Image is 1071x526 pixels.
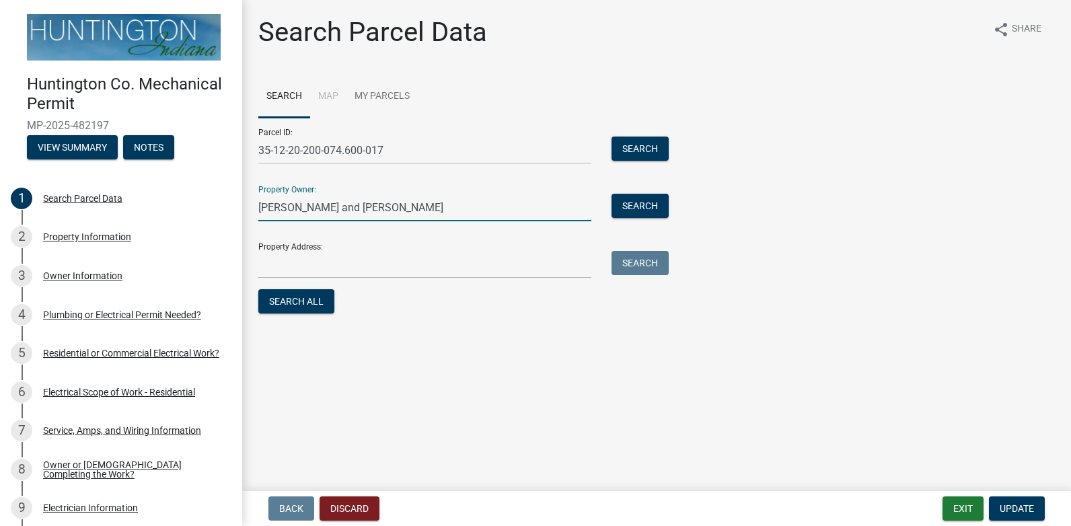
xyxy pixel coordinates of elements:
h1: Search Parcel Data [258,16,487,48]
div: Electrical Scope of Work - Residential [43,387,195,397]
button: Notes [123,135,174,159]
wm-modal-confirm: Summary [27,143,118,153]
div: 7 [11,420,32,441]
span: MP-2025-482197 [27,119,215,132]
div: 2 [11,226,32,248]
button: Exit [943,496,984,521]
div: Owner Information [43,271,122,280]
div: Property Information [43,232,131,241]
button: Search [612,194,669,218]
button: Update [989,496,1045,521]
h4: Huntington Co. Mechanical Permit [27,75,231,114]
div: 1 [11,188,32,209]
button: shareShare [982,16,1052,42]
div: Search Parcel Data [43,194,122,203]
a: My Parcels [346,75,418,118]
button: Search All [258,289,334,313]
div: 8 [11,459,32,480]
button: Back [268,496,314,521]
button: Search [612,137,669,161]
span: Back [279,503,303,514]
button: Discard [320,496,379,521]
div: 9 [11,497,32,519]
div: Service, Amps, and Wiring Information [43,426,201,435]
wm-modal-confirm: Notes [123,143,174,153]
span: Update [1000,503,1034,514]
i: share [993,22,1009,38]
div: 5 [11,342,32,364]
button: Search [612,251,669,275]
div: Electrician Information [43,503,138,513]
img: Huntington County, Indiana [27,14,221,61]
div: 3 [11,265,32,287]
div: Plumbing or Electrical Permit Needed? [43,310,201,320]
button: View Summary [27,135,118,159]
div: 4 [11,304,32,326]
div: Residential or Commercial Electrical Work? [43,348,219,358]
span: Share [1012,22,1041,38]
div: Owner or [DEMOGRAPHIC_DATA] Completing the Work? [43,460,221,479]
a: Search [258,75,310,118]
div: 6 [11,381,32,403]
